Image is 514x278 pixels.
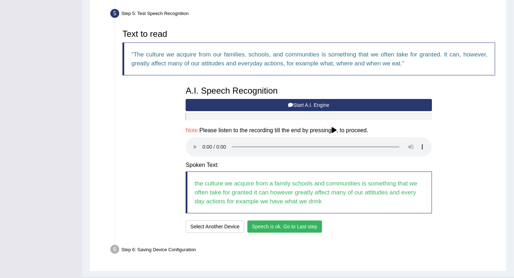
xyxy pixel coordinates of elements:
h3: Text to read [122,29,495,39]
div: Step 6: Saving Device Configuration [107,243,503,258]
button: Speech is ok. Go to Last step [247,220,322,233]
h4: Spoken Text: [186,162,432,168]
button: Select Another Device [186,220,244,233]
div: Step 5: Test Speech Recognition [107,7,503,23]
button: Start A.I. Engine [186,99,432,111]
h4: Please listen to the recording till the end by pressing , to proceed. [186,127,432,134]
q: The culture we acquire from our families, schools, and communities is something that we often tak... [131,51,488,67]
span: Note: [186,127,199,133]
blockquote: the culture we acquire from a family schools and communities is something that we often take for ... [186,172,432,213]
h3: A.I. Speech Recognition [186,86,432,95]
